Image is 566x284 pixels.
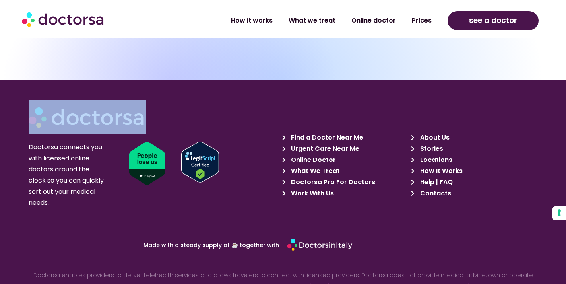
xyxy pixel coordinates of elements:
span: Help | FAQ [418,177,453,188]
p: Made with a steady supply of ☕ together with [69,242,279,248]
button: Your consent preferences for tracking technologies [552,206,566,220]
a: Find a Doctor Near Me [282,132,407,143]
a: Urgent Care Near Me [282,143,407,154]
span: What We Treat [289,165,340,177]
span: Locations [418,154,452,165]
span: Work With Us [289,188,334,199]
img: Verify Approval for www.doctorsa.com [181,142,219,183]
a: How it works [223,12,281,30]
a: Stories [411,143,535,154]
span: Find a Doctor Near Me [289,132,363,143]
a: About Us [411,132,535,143]
a: Online Doctor [282,154,407,165]
span: How It Works [418,165,463,177]
nav: Menu [150,12,440,30]
span: Urgent Care Near Me [289,143,359,154]
a: How It Works [411,165,535,177]
a: Contacts [411,188,535,199]
span: Doctorsa Pro For Doctors [289,177,375,188]
a: What We Treat [282,165,407,177]
p: Doctorsa connects you with licensed online doctors around the clock so you can quickly sort out y... [29,142,107,208]
span: Online Doctor [289,154,336,165]
a: Doctorsa Pro For Doctors [282,177,407,188]
span: About Us [418,132,450,143]
a: see a doctor [448,11,539,30]
span: Contacts [418,188,451,199]
span: see a doctor [469,14,517,27]
a: Verify LegitScript Approval for www.doctorsa.com [181,142,287,183]
a: Locations [411,154,535,165]
span: Stories [418,143,443,154]
a: Work With Us [282,188,407,199]
a: Help | FAQ [411,177,535,188]
a: Online doctor [343,12,404,30]
a: What we treat [281,12,343,30]
a: Prices [404,12,440,30]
